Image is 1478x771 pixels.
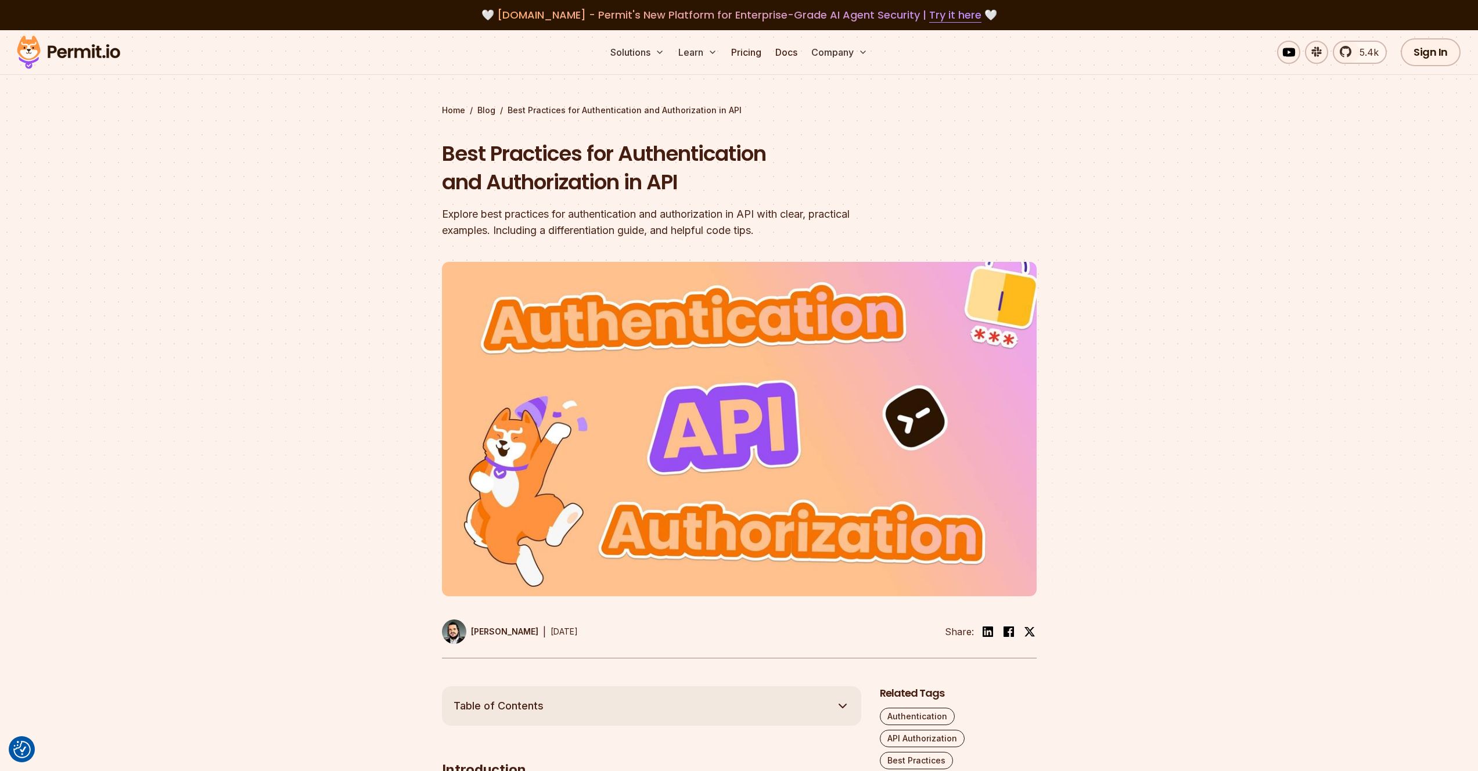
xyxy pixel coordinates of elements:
button: Consent Preferences [13,741,31,758]
button: Solutions [606,41,669,64]
img: Gabriel L. Manor [442,619,466,644]
a: [PERSON_NAME] [442,619,538,644]
li: Share: [945,625,974,639]
a: Best Practices [880,752,953,769]
time: [DATE] [551,626,578,636]
a: Pricing [727,41,766,64]
span: 5.4k [1353,45,1379,59]
a: Sign In [1401,38,1461,66]
button: Company [807,41,872,64]
button: Learn [674,41,722,64]
a: Try it here [929,8,981,23]
img: linkedin [981,625,995,639]
h2: Related Tags [880,686,1037,701]
img: twitter [1024,626,1035,637]
button: Table of Contents [442,686,861,726]
span: [DOMAIN_NAME] - Permit's New Platform for Enterprise-Grade AI Agent Security | [497,8,981,22]
span: Table of Contents [454,698,544,714]
div: 🤍 🤍 [28,7,1450,23]
h1: Best Practices for Authentication and Authorization in API [442,139,888,197]
img: Best Practices for Authentication and Authorization in API [442,262,1037,596]
a: Blog [477,105,495,116]
a: Docs [771,41,802,64]
a: 5.4k [1333,41,1387,64]
img: Revisit consent button [13,741,31,758]
a: API Authorization [880,730,965,747]
div: | [543,625,546,639]
img: facebook [1002,625,1016,639]
div: / / [442,105,1037,116]
a: Authentication [880,708,955,725]
p: [PERSON_NAME] [471,626,538,637]
a: Home [442,105,465,116]
div: Explore best practices for authentication and authorization in API with clear, practical examples... [442,206,888,239]
img: Permit logo [12,33,125,72]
